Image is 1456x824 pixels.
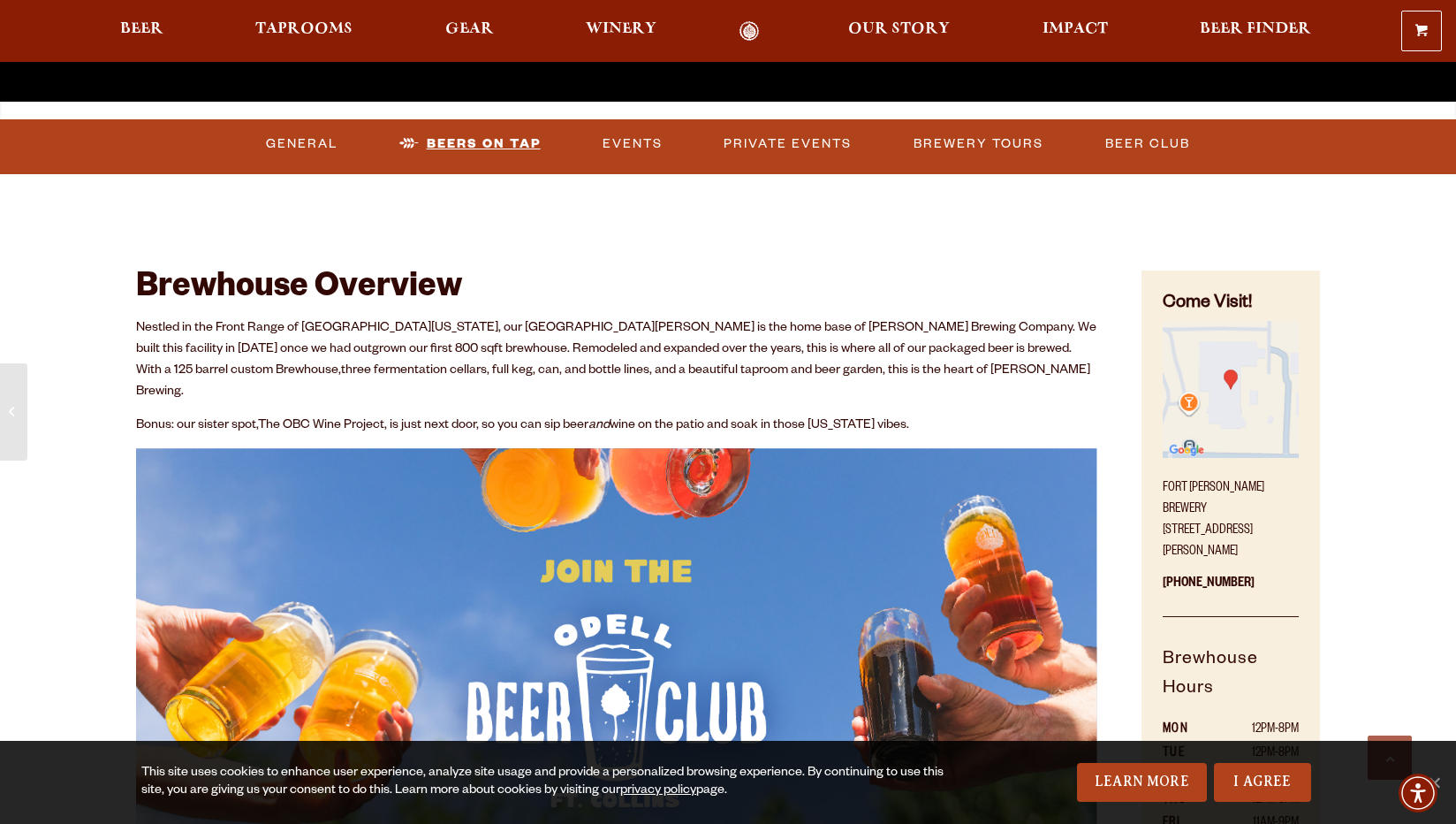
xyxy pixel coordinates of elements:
[1163,468,1299,563] p: Fort [PERSON_NAME] Brewery [STREET_ADDRESS][PERSON_NAME]
[1098,124,1197,164] a: Beer Club
[1077,763,1207,802] a: Learn More
[1200,22,1311,36] span: Beer Finder
[716,21,782,42] a: Odell Home
[1188,21,1323,42] a: Beer Finder
[588,419,610,433] em: and
[837,21,961,42] a: Our Story
[906,124,1050,164] a: Brewery Tours
[434,21,505,42] a: Gear
[1163,563,1299,617] p: [PHONE_NUMBER]
[141,765,962,800] div: This site uses cookies to enhance user experience, analyze site usage and provide a personalized ...
[717,124,859,164] a: Private Events
[445,22,494,36] span: Gear
[1163,292,1299,317] h4: Come Visit!
[244,21,364,42] a: Taprooms
[620,784,696,798] a: privacy policy
[136,416,1097,437] p: Bonus: our sister spot, , is just next door, so you can sip beer wine on the patio and soak in th...
[1163,719,1211,742] th: MON
[595,124,670,164] a: Events
[1163,321,1299,457] img: Small thumbnail of location on map
[136,318,1097,403] p: Nestled in the Front Range of [GEOGRAPHIC_DATA][US_STATE], our [GEOGRAPHIC_DATA][PERSON_NAME] is ...
[586,22,656,36] span: Winery
[1399,774,1437,813] div: Accessibility Menu
[1163,449,1299,463] a: Find on Google Maps (opens in a new window)
[848,22,950,36] span: Our Story
[255,22,353,36] span: Taprooms
[136,364,1090,400] span: three fermentation cellars, full keg, can, and bottle lines, and a beautiful taproom and beer gar...
[574,21,668,42] a: Winery
[1368,736,1412,780] a: Scroll to top
[1031,21,1119,42] a: Impact
[258,419,384,433] a: The OBC Wine Project
[1163,646,1299,720] h5: Brewhouse Hours
[1214,763,1311,802] a: I Agree
[136,271,1097,309] h2: Brewhouse Overview
[392,124,548,164] a: Beers on Tap
[120,22,163,36] span: Beer
[109,21,175,42] a: Beer
[259,124,345,164] a: General
[1043,22,1108,36] span: Impact
[1211,719,1299,742] td: 12PM-8PM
